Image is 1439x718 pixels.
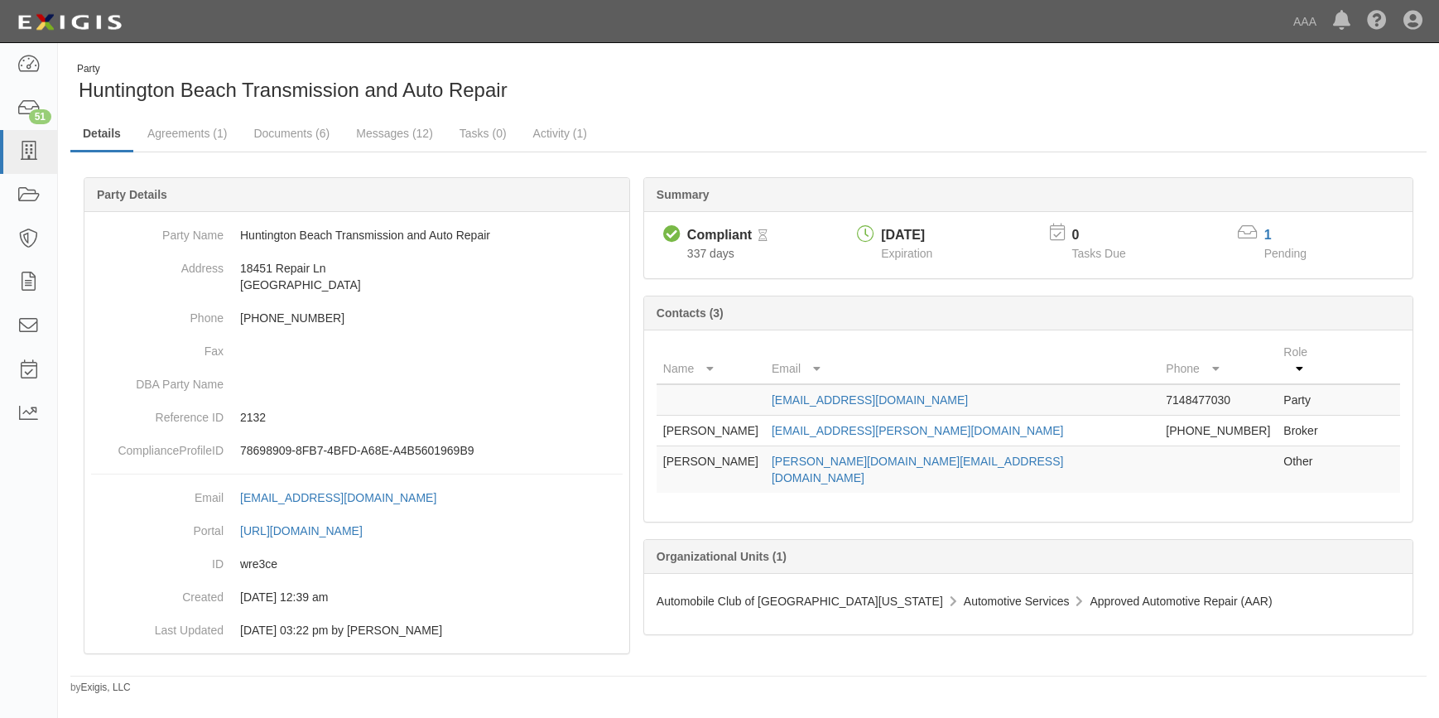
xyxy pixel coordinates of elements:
[91,434,224,459] dt: ComplianceProfileID
[1159,384,1277,416] td: 7148477030
[881,247,932,260] span: Expiration
[772,424,1063,437] a: [EMAIL_ADDRESS][PERSON_NAME][DOMAIN_NAME]
[964,595,1070,608] span: Automotive Services
[91,581,623,614] dd: 03/10/2023 12:39 am
[1071,226,1146,245] p: 0
[91,547,224,572] dt: ID
[241,117,342,150] a: Documents (6)
[12,7,127,37] img: logo-5460c22ac91f19d4615b14bd174203de0afe785f0fc80cf4dbbc73dc1793850b.png
[81,682,131,693] a: Exigis, LLC
[765,337,1159,384] th: Email
[657,337,765,384] th: Name
[91,581,224,605] dt: Created
[97,188,167,201] b: Party Details
[1285,5,1325,38] a: AAA
[1159,337,1277,384] th: Phone
[521,117,599,150] a: Activity (1)
[91,368,224,393] dt: DBA Party Name
[91,401,224,426] dt: Reference ID
[240,491,455,504] a: [EMAIL_ADDRESS][DOMAIN_NAME]
[447,117,519,150] a: Tasks (0)
[1264,228,1272,242] a: 1
[1159,416,1277,446] td: [PHONE_NUMBER]
[758,230,768,242] i: Pending Review
[657,595,943,608] span: Automobile Club of [GEOGRAPHIC_DATA][US_STATE]
[772,455,1063,484] a: [PERSON_NAME][DOMAIN_NAME][EMAIL_ADDRESS][DOMAIN_NAME]
[79,79,508,101] span: Huntington Beach Transmission and Auto Repair
[135,117,239,150] a: Agreements (1)
[1277,446,1334,494] td: Other
[29,109,51,124] div: 51
[1277,337,1334,384] th: Role
[240,442,623,459] p: 78698909-8FB7-4BFD-A68E-A4B5601969B9
[1264,247,1307,260] span: Pending
[70,681,131,695] small: by
[91,514,224,539] dt: Portal
[240,489,436,506] div: [EMAIL_ADDRESS][DOMAIN_NAME]
[91,252,623,301] dd: 18451 Repair Ln [GEOGRAPHIC_DATA]
[1277,384,1334,416] td: Party
[91,219,623,252] dd: Huntington Beach Transmission and Auto Repair
[881,226,932,245] div: [DATE]
[91,614,224,638] dt: Last Updated
[91,547,623,581] dd: wre3ce
[91,219,224,243] dt: Party Name
[91,481,224,506] dt: Email
[91,301,224,326] dt: Phone
[70,117,133,152] a: Details
[240,524,381,537] a: [URL][DOMAIN_NAME]
[1367,12,1387,31] i: Help Center - Complianz
[1090,595,1272,608] span: Approved Automotive Repair (AAR)
[663,226,681,243] i: Compliant
[657,188,710,201] b: Summary
[77,62,508,76] div: Party
[687,247,734,260] span: Since 10/22/2024
[1071,247,1125,260] span: Tasks Due
[344,117,445,150] a: Messages (12)
[70,62,736,104] div: Huntington Beach Transmission and Auto Repair
[91,252,224,277] dt: Address
[772,393,968,407] a: [EMAIL_ADDRESS][DOMAIN_NAME]
[657,446,765,494] td: [PERSON_NAME]
[1277,416,1334,446] td: Broker
[91,614,623,647] dd: 10/22/2024 03:22 pm by Benjamin Tully
[657,550,787,563] b: Organizational Units (1)
[687,226,752,245] div: Compliant
[657,306,724,320] b: Contacts (3)
[91,301,623,335] dd: [PHONE_NUMBER]
[240,409,623,426] p: 2132
[91,335,224,359] dt: Fax
[657,416,765,446] td: [PERSON_NAME]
